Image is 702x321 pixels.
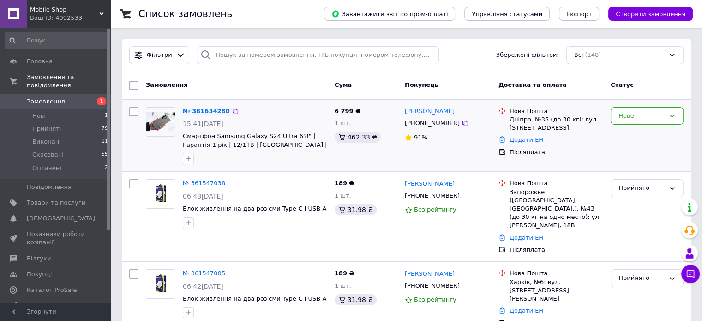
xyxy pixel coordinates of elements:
div: Ваш ID: 4092533 [30,14,111,22]
span: Товари та послуги [27,199,85,207]
span: Збережені фільтри: [496,51,559,60]
span: Прийняті [32,125,61,133]
span: 1 шт. [335,192,351,199]
span: Завантажити звіт по пром-оплаті [331,10,448,18]
button: Завантажити звіт по пром-оплаті [324,7,455,21]
a: Додати ЕН [510,234,543,241]
span: Покупець [405,81,438,88]
span: Експорт [566,11,592,18]
a: Фото товару [146,269,175,299]
div: Дніпро, №35 (до 30 кг): вул. [STREET_ADDRESS] [510,115,603,132]
a: [PERSON_NAME] [405,270,455,279]
span: Замовлення [27,97,65,106]
button: Чат з покупцем [681,265,700,283]
span: 1 [105,112,108,120]
span: Скасовані [32,151,64,159]
h1: Список замовлень [138,8,232,19]
div: Нове [618,111,665,121]
input: Пошук [5,32,109,49]
span: Створити замовлення [616,11,685,18]
span: (148) [585,51,601,58]
div: [PHONE_NUMBER] [403,190,462,202]
a: Смартфон Samsung Galaxy S24 Ultra 6'8" | Гарантія 1 рік | 12/1TB | [GEOGRAPHIC_DATA] | Чорний [183,133,327,157]
img: Фото товару [146,270,175,298]
span: Управління статусами [472,11,542,18]
span: 11 [102,138,108,146]
span: Оплачені [32,164,61,172]
span: 06:42[DATE] [183,283,223,290]
span: Аналітика [27,302,59,310]
span: Повідомлення [27,183,72,191]
a: Блок живлення на два роз'єми Type-C і USB-A [183,205,326,212]
span: [DEMOGRAPHIC_DATA] [27,214,95,223]
a: Блок живлення на два роз'єми Type-C і USB-A [183,295,326,302]
span: Замовлення та повідомлення [27,73,111,90]
img: Фото товару [146,112,175,131]
span: 189 ₴ [335,180,354,187]
div: [PHONE_NUMBER] [403,280,462,292]
span: Нові [32,112,46,120]
span: Статус [611,81,634,88]
span: Mobile Shop [30,6,99,14]
span: 15:41[DATE] [183,120,223,127]
span: Всі [574,51,583,60]
span: Покупці [27,270,52,279]
a: Фото товару [146,107,175,137]
div: 462.33 ₴ [335,132,381,143]
input: Пошук за номером замовлення, ПІБ покупця, номером телефону, Email, номером накладної [197,46,439,64]
span: 1 шт. [335,282,351,289]
span: 2 [105,164,108,172]
span: Без рейтингу [414,296,456,303]
a: Додати ЕН [510,136,543,143]
span: Доставка та оплата [498,81,567,88]
div: Нова Пошта [510,179,603,188]
div: 31.98 ₴ [335,294,377,305]
div: Післяплата [510,148,603,157]
span: Показники роботи компанії [27,230,85,247]
button: Експорт [559,7,600,21]
div: Харків, №6: вул. [STREET_ADDRESS][PERSON_NAME] [510,278,603,303]
span: Головна [27,57,53,66]
div: Прийнято [618,183,665,193]
div: [PHONE_NUMBER] [403,117,462,129]
span: 6 799 ₴ [335,108,360,115]
img: Фото товару [146,180,175,208]
a: [PERSON_NAME] [405,107,455,116]
span: 79 [102,125,108,133]
button: Створити замовлення [608,7,693,21]
span: Без рейтингу [414,206,456,213]
span: Каталог ProSale [27,286,77,294]
span: Cума [335,81,352,88]
span: Замовлення [146,81,187,88]
a: № 361547038 [183,180,225,187]
div: Нова Пошта [510,107,603,115]
div: Післяплата [510,246,603,254]
span: 1 шт. [335,120,351,127]
a: № 361547005 [183,270,225,277]
span: Відгуки [27,254,51,263]
span: 91% [414,134,427,141]
span: 06:43[DATE] [183,193,223,200]
a: Додати ЕН [510,307,543,314]
span: 189 ₴ [335,270,354,277]
span: Виконані [32,138,61,146]
span: Фільтри [147,51,172,60]
a: Створити замовлення [599,10,693,17]
a: [PERSON_NAME] [405,180,455,188]
div: Запорожье ([GEOGRAPHIC_DATA], [GEOGRAPHIC_DATA].), №43 (до 30 кг на одно место): ул. [PERSON_NAME... [510,188,603,230]
span: 55 [102,151,108,159]
a: № 361634280 [183,108,230,115]
div: 31.98 ₴ [335,204,377,215]
div: Прийнято [618,273,665,283]
button: Управління статусами [464,7,550,21]
div: Нова Пошта [510,269,603,278]
span: 1 [97,97,106,105]
a: Фото товару [146,179,175,209]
